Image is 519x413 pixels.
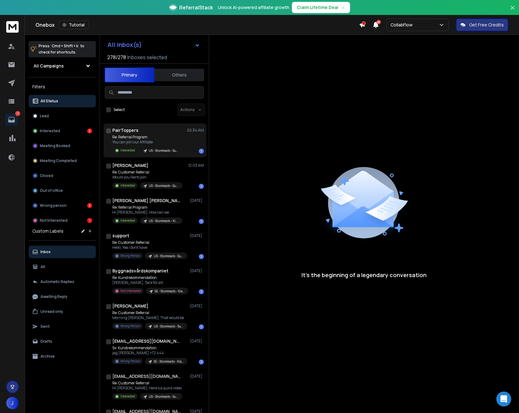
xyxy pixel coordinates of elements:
[112,175,182,180] p: Would you like to join
[112,303,148,309] h1: [PERSON_NAME]
[190,198,204,203] p: [DATE]
[112,310,187,315] p: Re: Customer Referral
[40,158,77,163] p: Meeting Completed
[40,264,45,269] p: All
[29,305,96,318] button: Unread only
[199,219,204,224] div: 1
[154,324,184,329] p: US - Storeleads - Support emails - CollabCenter
[40,218,68,223] p: Not Interested
[120,183,135,188] p: Interested
[29,110,96,122] button: Lead
[39,43,84,55] p: Press to check for shortcuts.
[40,173,53,178] p: Closed
[40,294,68,299] p: Awaiting Reply
[390,22,415,28] p: CollabFlow
[29,82,96,91] h3: Filters
[149,148,179,153] p: US - Storeleads - Support emails - CollabCenter
[149,394,179,399] p: US - Storeleads - Support emails - CollabCenter
[112,386,182,391] p: Hi [PERSON_NAME], Here’s a quick video
[112,350,187,355] p: jag [PERSON_NAME] +72 444
[112,135,182,140] p: Re: Referral Program
[114,107,125,112] label: Select
[29,246,96,258] button: Inbox
[112,170,182,175] p: Re: Customer Referral
[120,289,141,293] p: Not Interested
[112,197,181,204] h1: [PERSON_NAME] [PERSON_NAME]
[112,373,181,379] h1: [EMAIL_ADDRESS][DOMAIN_NAME]
[120,359,140,364] p: Wrong Person
[341,4,345,11] span: →
[292,2,350,13] button: Claim Lifetime Deal→
[58,21,89,29] button: Tutorial
[120,324,140,328] p: Wrong Person
[29,95,96,107] button: All Status
[6,397,19,409] button: J
[40,279,74,284] p: Automatic Replies
[112,205,182,210] p: Re: Referral Program
[149,219,179,223] p: US - Storeleads - Klaviyo - Support emails
[120,253,140,258] p: Wrong Person
[199,289,204,294] div: 1
[29,199,96,212] button: Wrong person3
[112,210,182,215] p: Hi [PERSON_NAME], How can we
[15,111,20,116] p: 7
[190,374,204,379] p: [DATE]
[112,233,129,239] h1: support
[496,392,511,406] div: Open Intercom Messenger
[102,39,205,51] button: All Inbox(s)
[190,339,204,344] p: [DATE]
[376,20,381,24] span: 50
[302,271,427,279] p: It’s the beginning of a legendary conversation
[127,53,167,61] h3: Inboxes selected
[40,354,55,359] p: Archive
[40,339,52,344] p: Drafts
[112,338,181,344] h1: [EMAIL_ADDRESS][DOMAIN_NAME]
[40,324,49,329] p: Sent
[190,233,204,238] p: [DATE]
[112,280,187,285] p: [PERSON_NAME], Tack för att
[187,128,204,133] p: 02:34 AM
[508,4,517,19] button: Close banner
[154,254,184,258] p: US - Storeleads - Support emails - CollabCenter
[87,203,92,208] div: 3
[190,268,204,273] p: [DATE]
[29,169,96,182] button: Closed
[120,218,135,223] p: Interested
[107,42,142,48] h1: All Inbox(s)
[112,240,187,245] p: Re: Customer Referral
[112,140,182,145] p: You can join our Affiliate
[188,163,204,168] p: 12:03 AM
[40,128,60,133] p: Interested
[199,184,204,189] div: 1
[40,143,70,148] p: Meeting Booked
[32,228,63,234] h3: Custom Labels
[112,127,138,133] h1: PairToppers
[154,359,184,364] p: SE - Storeleads - Klaviyo - Support emails
[149,183,179,188] p: US - Storeleads - Support emails - CollabCenter
[51,42,79,49] span: Cmd + Shift + k
[34,63,64,69] h1: All Campaigns
[218,4,289,11] p: Unlock AI-powered affiliate growth
[469,22,504,28] p: Get Free Credits
[112,162,148,169] h1: [PERSON_NAME]
[105,67,154,82] button: Primary
[154,68,204,82] button: Others
[5,114,18,126] a: 7
[40,203,67,208] p: Wrong person
[112,315,187,320] p: Morning [PERSON_NAME], That would be
[35,21,359,29] div: Onebox
[29,214,96,227] button: Not Interested1
[112,245,187,250] p: Hello, Yea i dont have
[179,4,213,11] span: ReferralStack
[199,360,204,364] div: 1
[87,218,92,223] div: 1
[199,254,204,259] div: 1
[40,249,51,254] p: Inbox
[29,276,96,288] button: Automatic Replies
[40,309,63,314] p: Unread only
[29,290,96,303] button: Awaiting Reply
[112,275,187,280] p: Re: Kundrekommendation
[40,99,58,104] p: All Status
